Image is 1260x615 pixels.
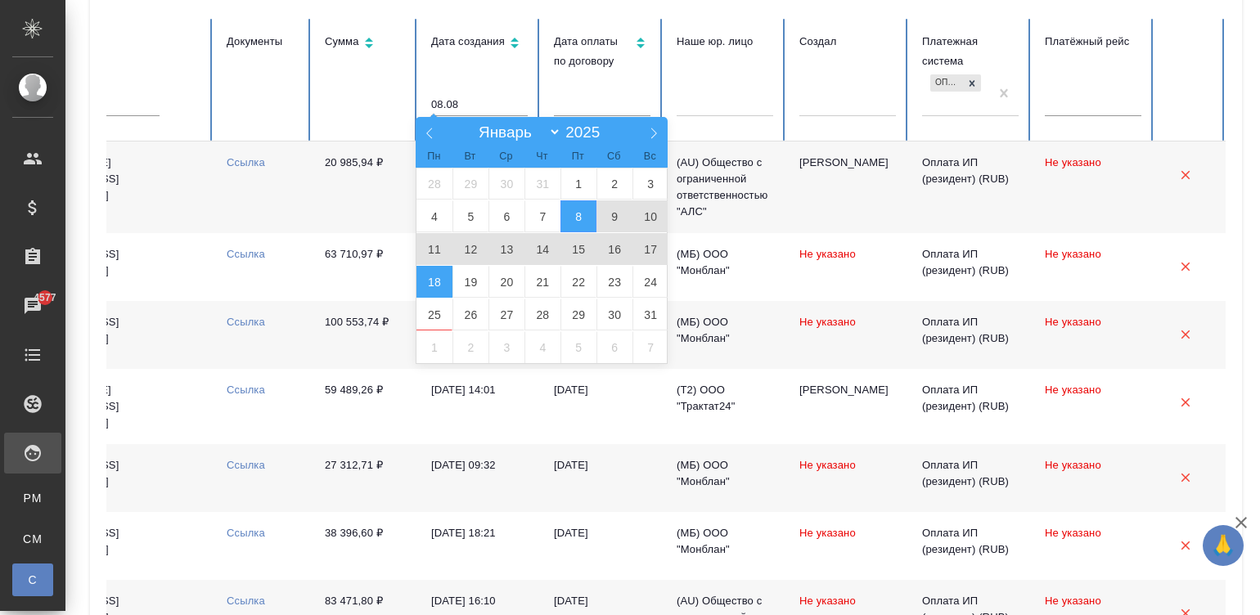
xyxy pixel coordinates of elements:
span: Август 27, 2025 [488,299,524,330]
span: Август 16, 2025 [596,233,632,265]
td: (МБ) ООО "Монблан" [664,512,786,580]
span: Август 6, 2025 [488,200,524,232]
span: Август 23, 2025 [596,266,632,298]
div: Сортировка [431,32,528,56]
td: [PERSON_NAME] [786,141,909,233]
a: С [12,563,53,596]
span: Август 1, 2025 [560,168,596,200]
td: Оплата ИП (резидент) (RUB) [909,369,1032,444]
span: Август 15, 2025 [560,233,596,265]
td: (Т2) ООО "Трактат24" [664,369,786,444]
span: Август 29, 2025 [560,299,596,330]
span: Август 12, 2025 [452,233,488,265]
td: [PERSON_NAME] [786,369,909,444]
td: 63 710,97 ₽ [312,233,418,301]
span: Вс [632,151,668,162]
div: Платежная система [922,32,1019,71]
span: Сентябрь 2, 2025 [452,331,488,363]
span: Август 2, 2025 [596,168,632,200]
span: Август 25, 2025 [416,299,452,330]
td: Оплата ИП (резидент) (RUB) [909,444,1032,512]
div: Наше юр. лицо [677,32,773,52]
a: Ссылка [227,248,265,260]
button: Удалить [1168,386,1202,420]
span: Не указано [1045,248,1101,260]
span: Не указано [1045,156,1101,168]
a: Ссылка [227,156,265,168]
span: Август 4, 2025 [416,200,452,232]
span: Август 10, 2025 [632,200,668,232]
td: Оплата ИП (резидент) (RUB) [909,233,1032,301]
td: [DATE] [541,369,664,444]
td: (МБ) ООО "Монблан" [664,233,786,301]
span: Сентябрь 6, 2025 [596,331,632,363]
span: Июль 30, 2025 [488,168,524,200]
td: [DATE] 09:32 [418,444,541,512]
a: Ссылка [227,595,265,607]
div: Оплата ИП (резидент) (RUB) [930,74,963,92]
span: Август 28, 2025 [524,299,560,330]
span: Август 31, 2025 [632,299,668,330]
span: Не указано [799,595,856,607]
span: Не указано [799,527,856,539]
span: Сентябрь 1, 2025 [416,331,452,363]
a: CM [12,523,53,555]
span: Пн [416,151,452,162]
td: [PERSON_NAME][EMAIL_ADDRESS][DOMAIN_NAME] [9,141,214,233]
select: Month [471,123,561,141]
span: Август 9, 2025 [596,200,632,232]
div: Email [22,32,200,52]
button: Удалить [1168,250,1202,284]
span: Сб [596,151,632,162]
span: PM [20,490,45,506]
span: Август 3, 2025 [632,168,668,200]
span: Август 14, 2025 [524,233,560,265]
td: 100 553,74 ₽ [312,301,418,369]
span: Не указано [799,459,856,471]
td: (МБ) ООО "Монблан" [664,444,786,512]
span: Не указано [799,248,856,260]
td: [DATE] [541,512,664,580]
a: Ссылка [227,459,265,471]
span: Сентябрь 4, 2025 [524,331,560,363]
span: Август 24, 2025 [632,266,668,298]
td: 38 396,60 ₽ [312,512,418,580]
td: [DATE] [541,444,664,512]
span: Август 21, 2025 [524,266,560,298]
span: Не указано [799,316,856,328]
td: Оплата ИП (резидент) (RUB) [909,301,1032,369]
span: Август 5, 2025 [452,200,488,232]
span: 🙏 [1209,528,1237,563]
a: 4577 [4,285,61,326]
button: Удалить [1168,159,1202,192]
span: Август 7, 2025 [524,200,560,232]
span: CM [20,531,45,547]
td: Оплата ИП (резидент) (RUB) [909,512,1032,580]
span: Август 26, 2025 [452,299,488,330]
div: Сортировка [554,32,650,71]
span: Сентябрь 5, 2025 [560,331,596,363]
td: [PERSON_NAME][EMAIL_ADDRESS][DOMAIN_NAME] [9,369,214,444]
td: 20 985,94 ₽ [312,141,418,233]
span: Август 8, 2025 [560,200,596,232]
a: Ссылка [227,384,265,396]
td: 27 312,71 ₽ [312,444,418,512]
td: [EMAIL_ADDRESS][DOMAIN_NAME] [9,444,214,512]
span: Ср [488,151,524,162]
input: Год [561,123,613,141]
td: [DATE] 18:21 [418,512,541,580]
td: Оплата ИП (резидент) (RUB) [909,141,1032,233]
a: PM [12,482,53,514]
span: Август 19, 2025 [452,266,488,298]
span: Сентябрь 7, 2025 [632,331,668,363]
td: [EMAIL_ADDRESS][DOMAIN_NAME] [9,512,214,580]
span: Не указано [1045,595,1101,607]
button: Удалить [1168,318,1202,352]
span: Август 11, 2025 [416,233,452,265]
div: Создал [799,32,896,52]
span: Август 18, 2025 [416,266,452,298]
td: [EMAIL_ADDRESS][DOMAIN_NAME] [9,301,214,369]
button: Удалить [1168,529,1202,563]
div: Платёжный рейс [1045,32,1141,52]
span: Не указано [1045,384,1101,396]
